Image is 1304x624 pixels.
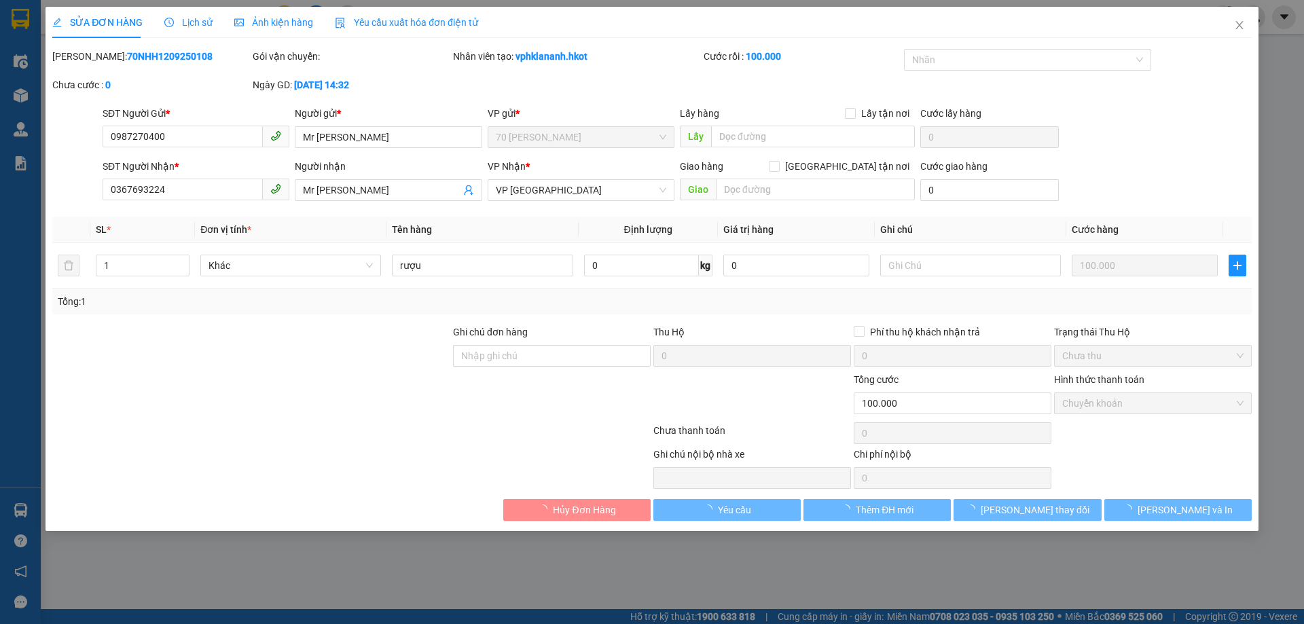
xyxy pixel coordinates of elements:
span: Cước hàng [1072,224,1119,235]
span: SL [96,224,107,235]
button: Close [1220,7,1258,45]
span: close [1234,20,1245,31]
input: Ghi Chú [880,255,1061,276]
div: Chưa thanh toán [652,423,852,447]
div: Gói vận chuyển: [253,49,450,64]
input: Ghi chú đơn hàng [453,345,651,367]
span: Thu Hộ [653,327,685,337]
span: phone [270,130,281,141]
button: [PERSON_NAME] và In [1104,499,1252,521]
span: SỬA ĐƠN HÀNG [52,17,143,28]
span: Giá trị hàng [723,224,774,235]
div: Người gửi [295,106,482,121]
span: user-add [463,185,474,196]
div: SĐT Người Nhận [103,159,289,174]
span: Giao hàng [680,161,723,172]
b: 70NHH1209250108 [127,51,213,62]
span: loading [703,504,718,514]
div: Người nhận [295,159,482,174]
input: Cước lấy hàng [920,126,1059,148]
span: Đơn vị tính [200,224,251,235]
th: Ghi chú [875,217,1066,243]
input: VD: Bàn, Ghế [392,255,573,276]
span: Thêm ĐH mới [856,502,913,517]
input: 0 [1072,255,1218,276]
input: Cước giao hàng [920,179,1059,201]
b: 0 [105,79,111,90]
div: Ngày GD: [253,77,450,92]
div: Chi phí nội bộ [854,447,1051,467]
img: icon [335,18,346,29]
span: [GEOGRAPHIC_DATA] tận nơi [780,159,915,174]
label: Cước lấy hàng [920,108,981,119]
div: Ghi chú nội bộ nhà xe [653,447,851,467]
span: Lịch sử [164,17,213,28]
button: plus [1229,255,1246,276]
span: Lấy tận nơi [856,106,915,121]
div: Cước rồi : [704,49,901,64]
span: Phí thu hộ khách nhận trả [865,325,985,339]
span: loading [1123,504,1138,514]
b: 100.000 [746,51,781,62]
span: VP Nhận [488,161,526,172]
span: Ảnh kiện hàng [234,17,313,28]
button: Hủy Đơn Hàng [503,499,651,521]
span: kg [699,255,712,276]
span: clock-circle [164,18,174,27]
label: Ghi chú đơn hàng [453,327,528,337]
span: Giao [680,179,716,200]
div: Chưa cước : [52,77,250,92]
span: Lấy [680,126,711,147]
span: 70 Nguyễn Hữu Huân [496,127,666,147]
span: loading [966,504,981,514]
span: Chưa thu [1062,346,1244,366]
span: plus [1229,260,1246,271]
div: Tổng: 1 [58,294,503,309]
span: Định lượng [624,224,672,235]
div: VP gửi [488,106,674,121]
span: phone [270,183,281,194]
button: delete [58,255,79,276]
span: loading [841,504,856,514]
button: Yêu cầu [653,499,801,521]
span: Yêu cầu [718,502,751,517]
span: Tổng cước [854,374,899,385]
label: Hình thức thanh toán [1054,374,1144,385]
input: Dọc đường [716,179,915,200]
div: Nhân viên tạo: [453,49,701,64]
span: edit [52,18,62,27]
b: [DATE] 14:32 [294,79,349,90]
span: VP Đà Nẵng [496,180,666,200]
span: Lấy hàng [680,108,719,119]
button: Thêm ĐH mới [803,499,951,521]
span: loading [538,504,553,514]
span: [PERSON_NAME] thay đổi [981,502,1089,517]
div: SĐT Người Gửi [103,106,289,121]
span: [PERSON_NAME] và In [1138,502,1233,517]
b: vphklananh.hkot [515,51,587,62]
span: picture [234,18,244,27]
label: Cước giao hàng [920,161,988,172]
button: [PERSON_NAME] thay đổi [954,499,1101,521]
div: [PERSON_NAME]: [52,49,250,64]
input: Dọc đường [711,126,915,147]
span: Khác [209,255,373,276]
span: Hủy Đơn Hàng [553,502,615,517]
div: Trạng thái Thu Hộ [1054,325,1252,339]
span: Chuyển khoản [1062,393,1244,414]
span: Yêu cầu xuất hóa đơn điện tử [335,17,478,28]
span: Tên hàng [392,224,432,235]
